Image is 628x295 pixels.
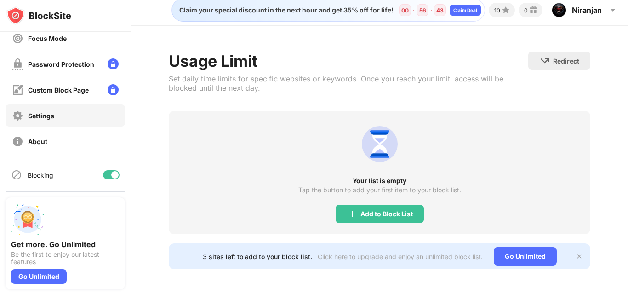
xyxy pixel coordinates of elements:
[419,7,426,14] div: 56
[428,5,434,16] div: :
[494,7,500,14] div: 10
[28,138,47,145] div: About
[453,7,477,13] div: Claim Deal
[28,112,54,120] div: Settings
[401,7,409,14] div: 00
[552,3,566,17] img: ACg8ocKze2lv8hkLppIHdmY9Wxgl9lWJ06GZI2t_1m8wjaZ-7S2i12I=s96-c
[318,253,483,260] div: Click here to upgrade and enjoy an unlimited block list.
[528,5,539,16] img: reward-small.svg
[169,177,590,185] div: Your list is empty
[108,58,119,69] img: lock-menu.svg
[572,6,602,15] div: Niranjan
[11,251,120,266] div: Be the first to enjoy our latest features
[436,7,444,14] div: 43
[12,110,23,121] img: settings-off.svg
[360,210,413,218] div: Add to Block List
[358,122,402,166] img: usage-limit.svg
[11,169,22,180] img: blocking-icon.svg
[500,5,511,16] img: points-small.svg
[494,247,557,266] div: Go Unlimited
[12,84,23,96] img: customize-block-page-off.svg
[6,6,71,25] img: logo-blocksite.svg
[174,6,394,14] div: Claim your special discount in the next hour and get 35% off for life!
[28,171,53,179] div: Blocking
[108,84,119,95] img: lock-menu.svg
[12,33,23,44] img: focus-off.svg
[12,58,23,70] img: password-protection-off.svg
[11,203,44,236] img: push-unlimited.svg
[28,60,94,68] div: Password Protection
[553,57,579,65] div: Redirect
[28,86,89,94] div: Custom Block Page
[12,136,23,147] img: about-off.svg
[11,269,67,284] div: Go Unlimited
[203,253,312,260] div: 3 sites left to add to your block list.
[169,74,528,93] div: Set daily time limits for specific websites or keywords. Once you reach your limit, access will b...
[169,52,528,70] div: Usage Limit
[11,240,120,249] div: Get more. Go Unlimited
[28,35,67,42] div: Focus Mode
[576,253,583,260] img: x-button.svg
[524,7,528,14] div: 0
[298,186,461,194] div: Tap the button to add your first item to your block list.
[411,5,417,16] div: :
